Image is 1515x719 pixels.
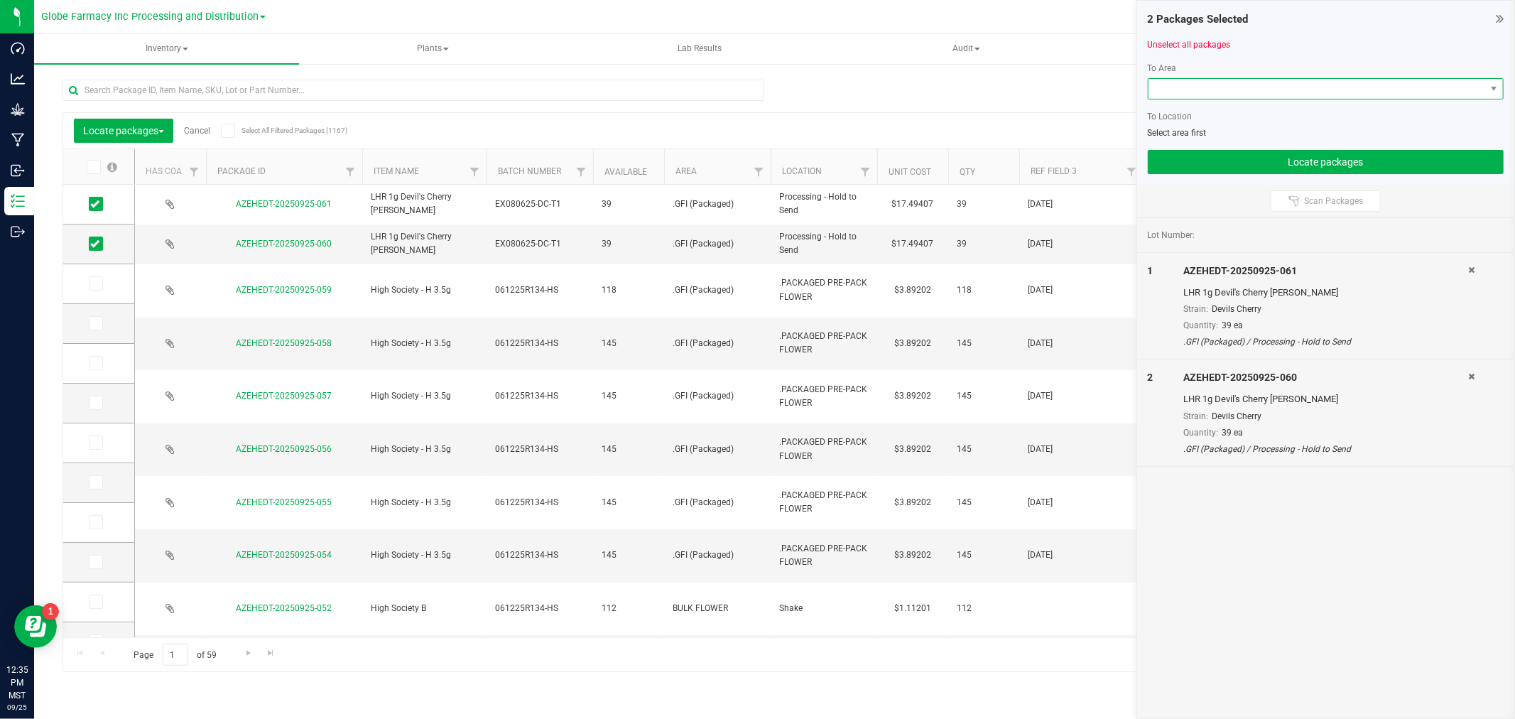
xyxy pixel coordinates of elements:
span: Audit [835,35,1098,63]
a: Location [782,166,822,176]
span: 2 [1148,372,1153,383]
td: $3.89202 [877,476,948,529]
span: 39 ea [1222,428,1243,438]
span: 061225R134-HS [495,602,585,615]
span: Page of 59 [121,644,229,666]
span: 145 [957,496,1011,509]
span: High Society B [371,602,478,615]
span: .PACKAGED PRE-PACK FLOWER [779,436,869,463]
a: Ref Field 3 [1031,166,1077,176]
a: Go to the last page [261,644,281,663]
span: 145 [602,443,656,456]
td: $17.49407 [877,225,948,264]
a: AZEHEDT-20250925-056 [237,444,332,454]
inline-svg: Dashboard [11,41,25,55]
span: 145 [957,337,1011,350]
span: LHR 1g Devil's Cherry [PERSON_NAME] [371,230,478,257]
span: 1 [1148,265,1153,276]
div: AZEHEDT-20250925-061 [1183,264,1468,279]
span: Locate packages [83,125,164,136]
a: AZEHEDT-20250925-059 [237,285,332,295]
a: Filter [747,160,771,184]
span: High Society - H 3.5g [371,389,478,403]
span: Lab Results [658,43,741,55]
a: AZEHEDT-20250925-060 [237,239,332,249]
span: 145 [602,337,656,350]
span: 39 [957,198,1011,211]
span: 061225R134-HS [495,283,585,297]
span: High Society - H 3.5g [371,496,478,509]
th: Has COA [135,149,206,185]
span: High Society - H 3.5g [371,337,478,350]
span: To Area [1148,63,1177,73]
span: Select all records on this page [107,162,117,172]
td: $0.12000 [877,635,948,675]
a: Filter [339,160,362,184]
span: [DATE] [1028,389,1135,403]
span: .GFI (Packaged) [673,283,762,297]
div: .GFI (Packaged) / Processing - Hold to Send [1183,335,1468,348]
span: 118 [602,283,656,297]
a: Filter [1120,160,1144,184]
span: [DATE] [1028,496,1135,509]
a: Filter [463,160,487,184]
span: 145 [957,389,1011,403]
a: Batch Number [498,166,561,176]
a: Filter [854,160,877,184]
button: Locate packages [1148,150,1504,174]
a: AZEHEDT-20250925-058 [237,338,332,348]
inline-svg: Manufacturing [11,133,25,147]
a: AZEHEDT-20250925-052 [237,603,332,613]
span: Lot Number: [1148,229,1195,242]
td: $1.11201 [877,583,948,636]
a: AZEHEDT-20250925-061 [237,199,332,209]
p: 09/25 [6,702,28,713]
span: 145 [602,496,656,509]
span: Quantity: [1183,320,1218,330]
span: High Society - H 3.5g [371,443,478,456]
td: $3.89202 [877,529,948,583]
span: Strain: [1183,411,1208,421]
span: 061225R134-HS [495,496,585,509]
span: 39 [602,198,656,211]
inline-svg: Outbound [11,225,25,239]
a: Plants [300,34,565,64]
span: BULK FLOWER [673,602,762,615]
span: Devils Cherry [1212,411,1261,421]
span: [DATE] [1028,548,1135,562]
span: Shake [779,602,869,615]
a: Inventory [34,34,299,64]
span: 145 [602,548,656,562]
span: EX080625-DC-T1 [495,237,585,251]
a: Filter [570,160,593,184]
span: Globe Farmacy Inc Processing and Distribution [41,11,259,23]
a: Audit [834,34,1099,64]
inline-svg: Inbound [11,163,25,178]
button: Locate packages [74,119,173,143]
button: Scan Packages [1271,190,1381,212]
span: .PACKAGED PRE-PACK FLOWER [779,383,869,410]
span: .GFI (Packaged) [673,198,762,211]
span: Select area first [1148,128,1207,138]
span: [DATE] [1028,443,1135,456]
span: .GFI (Packaged) [673,548,762,562]
span: 118 [957,283,1011,297]
span: [DATE] [1028,237,1135,251]
inline-svg: Inventory [11,194,25,208]
a: Area [675,166,697,176]
input: 1 [163,644,188,666]
div: LHR 1g Devil's Cherry [PERSON_NAME] [1183,392,1468,406]
a: Inventory Counts [1100,34,1365,64]
span: Quantity: [1183,428,1218,438]
a: Qty [960,167,975,177]
a: Lab Results [568,34,832,64]
span: 061225R134-HS [495,337,585,350]
div: AZEHEDT-20250925-060 [1183,370,1468,385]
span: [DATE] [1028,337,1135,350]
a: Available [604,167,647,177]
span: 061225R134-HS [495,548,585,562]
a: Unselect all packages [1148,40,1231,50]
div: .GFI (Packaged) / Processing - Hold to Send [1183,443,1468,455]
